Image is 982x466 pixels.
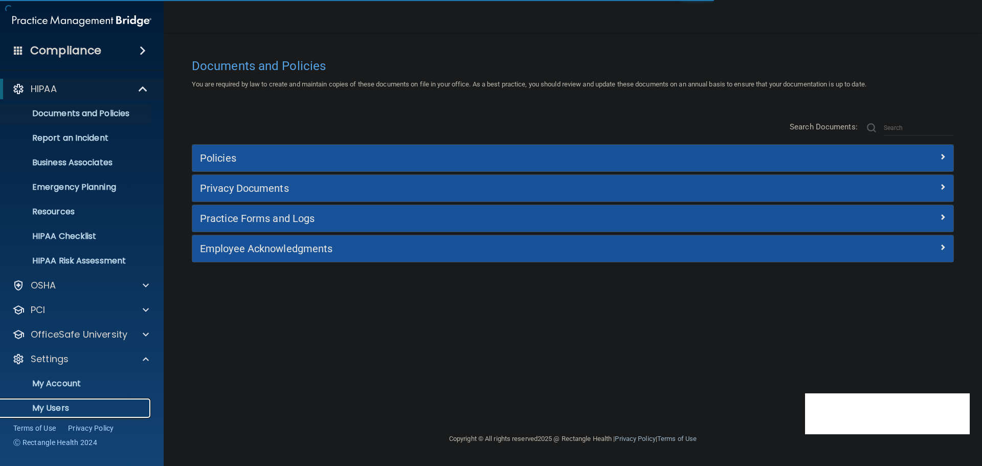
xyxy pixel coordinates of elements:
input: Search [884,120,954,136]
a: PCI [12,304,149,316]
a: Practice Forms and Logs [200,210,946,227]
p: My Users [7,403,146,413]
p: Report an Incident [7,133,146,143]
a: HIPAA [12,83,148,95]
a: OfficeSafe University [12,328,149,341]
a: Policies [200,150,946,166]
p: HIPAA [31,83,57,95]
img: ic-search.3b580494.png [867,123,876,132]
a: Employee Acknowledgments [200,240,946,257]
p: HIPAA Risk Assessment [7,256,146,266]
h5: Practice Forms and Logs [200,213,755,224]
iframe: Drift Widget Chat Controller [805,393,970,434]
a: OSHA [12,279,149,292]
a: Terms of Use [13,423,56,433]
p: OfficeSafe University [31,328,127,341]
p: Emergency Planning [7,182,146,192]
a: Settings [12,353,149,365]
p: Business Associates [7,158,146,168]
span: Ⓒ Rectangle Health 2024 [13,437,97,448]
p: Documents and Policies [7,108,146,119]
a: Privacy Policy [68,423,114,433]
h5: Employee Acknowledgments [200,243,755,254]
p: My Account [7,379,146,389]
h4: Compliance [30,43,101,58]
h5: Privacy Documents [200,183,755,194]
img: PMB logo [12,11,151,31]
p: Settings [31,353,69,365]
h5: Policies [200,152,755,164]
p: Resources [7,207,146,217]
a: Terms of Use [657,435,697,442]
span: You are required by law to create and maintain copies of these documents on file in your office. ... [192,80,866,88]
p: PCI [31,304,45,316]
p: HIPAA Checklist [7,231,146,241]
h4: Documents and Policies [192,59,954,73]
div: Copyright © All rights reserved 2025 @ Rectangle Health | | [386,423,760,455]
span: Search Documents: [790,122,858,131]
a: Privacy Documents [200,180,946,196]
p: OSHA [31,279,56,292]
a: Privacy Policy [615,435,655,442]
